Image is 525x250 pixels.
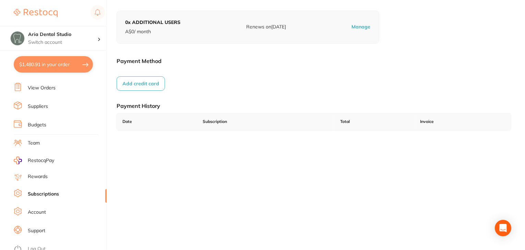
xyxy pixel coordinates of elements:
a: Suppliers [28,103,48,110]
button: Add credit card [117,76,165,91]
p: Renews on [DATE] [246,24,286,30]
img: Restocq Logo [14,9,58,17]
a: Support [28,227,45,234]
a: Team [28,140,40,147]
p: 0 x ADDITIONAL USERS [125,19,180,26]
a: Restocq Logo [14,5,58,21]
button: $1,480.91 in your order [14,56,93,73]
p: A$ 0 / month [125,28,180,35]
td: Total [335,113,415,130]
h1: Payment Method [117,58,511,64]
p: Manage [352,24,371,30]
td: Date [117,113,197,130]
td: Invoice [415,113,511,130]
a: Budgets [28,122,46,128]
p: Switch account [28,39,97,46]
img: RestocqPay [14,157,22,164]
a: Rewards [28,173,48,180]
a: View Orders [28,85,56,91]
img: Aria Dental Studio [11,32,24,45]
div: Open Intercom Messenger [495,220,511,236]
a: Account [28,209,46,216]
h1: Payment History [117,102,511,109]
td: Subscription [197,113,335,130]
a: Subscriptions [28,191,59,198]
h4: Aria Dental Studio [28,31,97,38]
a: RestocqPay [14,157,54,164]
span: RestocqPay [28,157,54,164]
